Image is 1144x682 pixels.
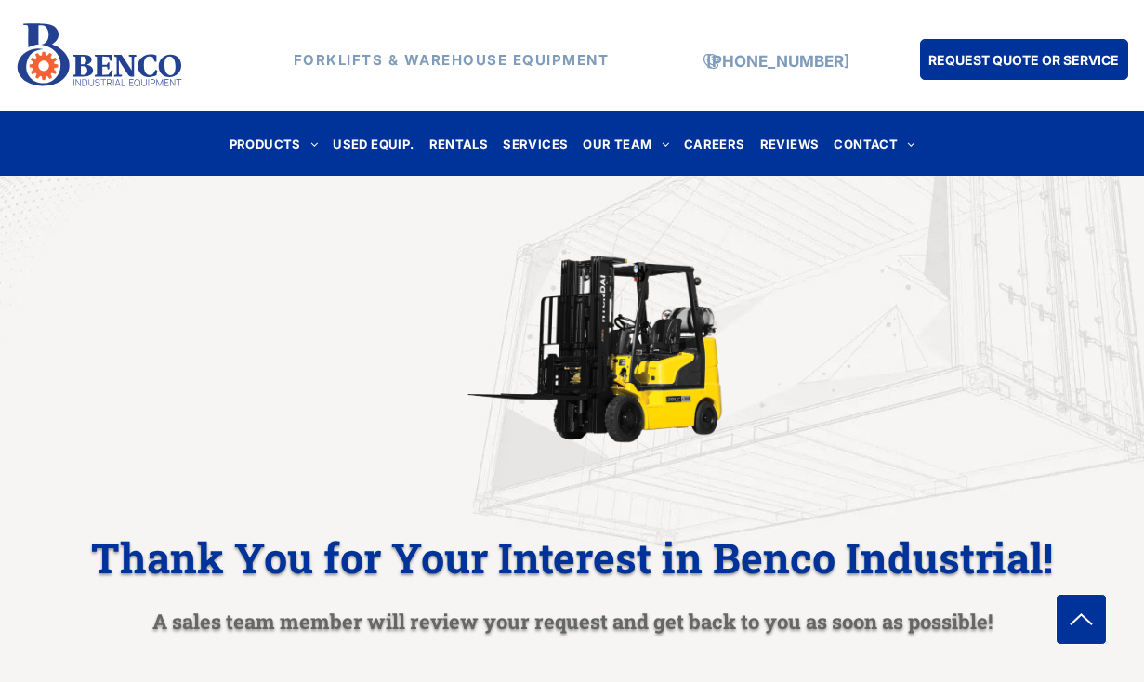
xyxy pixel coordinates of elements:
[495,131,575,156] a: SERVICES
[826,131,922,156] a: CONTACT
[753,131,827,156] a: REVIEWS
[222,131,326,156] a: PRODUCTS
[706,52,849,71] a: [PHONE_NUMBER]
[920,39,1128,80] a: REQUEST QUOTE OR SERVICE
[325,131,421,156] a: USED EQUIP.
[677,131,753,156] a: CAREERS
[294,51,610,69] strong: FORKLIFTS & WAREHOUSE EQUIPMENT
[422,131,496,156] a: RENTALS
[91,530,1053,584] span: Thank You for Your Interest in Benco Industrial!
[928,43,1119,77] span: REQUEST QUOTE OR SERVICE
[575,131,677,156] a: OUR TEAM
[152,608,993,635] span: A sales team member will review your request and get back to you as soon as possible!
